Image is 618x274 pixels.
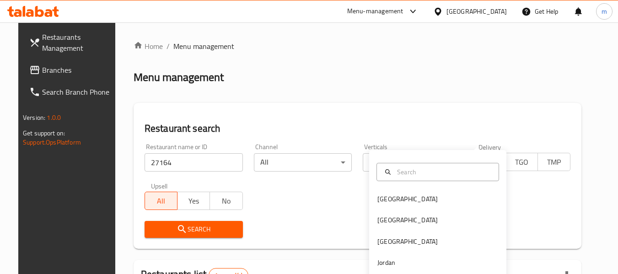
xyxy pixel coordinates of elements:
button: TMP [537,153,570,171]
span: Yes [181,194,206,208]
span: Version: [23,112,45,124]
nav: breadcrumb [134,41,581,52]
label: Upsell [151,183,168,189]
button: Search [145,221,243,238]
span: Branches [42,64,114,75]
input: Search for restaurant name or ID.. [145,153,243,172]
button: All [145,192,177,210]
h2: Menu management [134,70,224,85]
a: Restaurants Management [22,26,122,59]
label: Delivery [478,144,501,150]
span: TGO [509,156,534,169]
button: TGO [505,153,537,171]
a: Support.OpsPlatform [23,136,81,148]
span: All [149,194,174,208]
div: [GEOGRAPHIC_DATA] [377,236,438,247]
a: Home [134,41,163,52]
span: Search [152,224,236,235]
div: [GEOGRAPHIC_DATA] [377,215,438,225]
a: Branches [22,59,122,81]
h2: Restaurant search [145,122,570,135]
div: All [254,153,352,172]
span: Search Branch Phone [42,86,114,97]
a: Search Branch Phone [22,81,122,103]
div: [GEOGRAPHIC_DATA] [377,194,438,204]
input: Search [393,167,493,177]
div: [GEOGRAPHIC_DATA] [446,6,507,16]
span: m [602,6,607,16]
div: Jordan [377,258,395,268]
span: 1.0.0 [47,112,61,124]
span: Menu management [173,41,234,52]
span: Restaurants Management [42,32,114,54]
span: Get support on: [23,127,65,139]
li: / [167,41,170,52]
span: TMP [542,156,567,169]
button: Yes [177,192,210,210]
div: Menu-management [347,6,403,17]
div: All [363,153,461,172]
button: No [210,192,242,210]
span: No [214,194,239,208]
